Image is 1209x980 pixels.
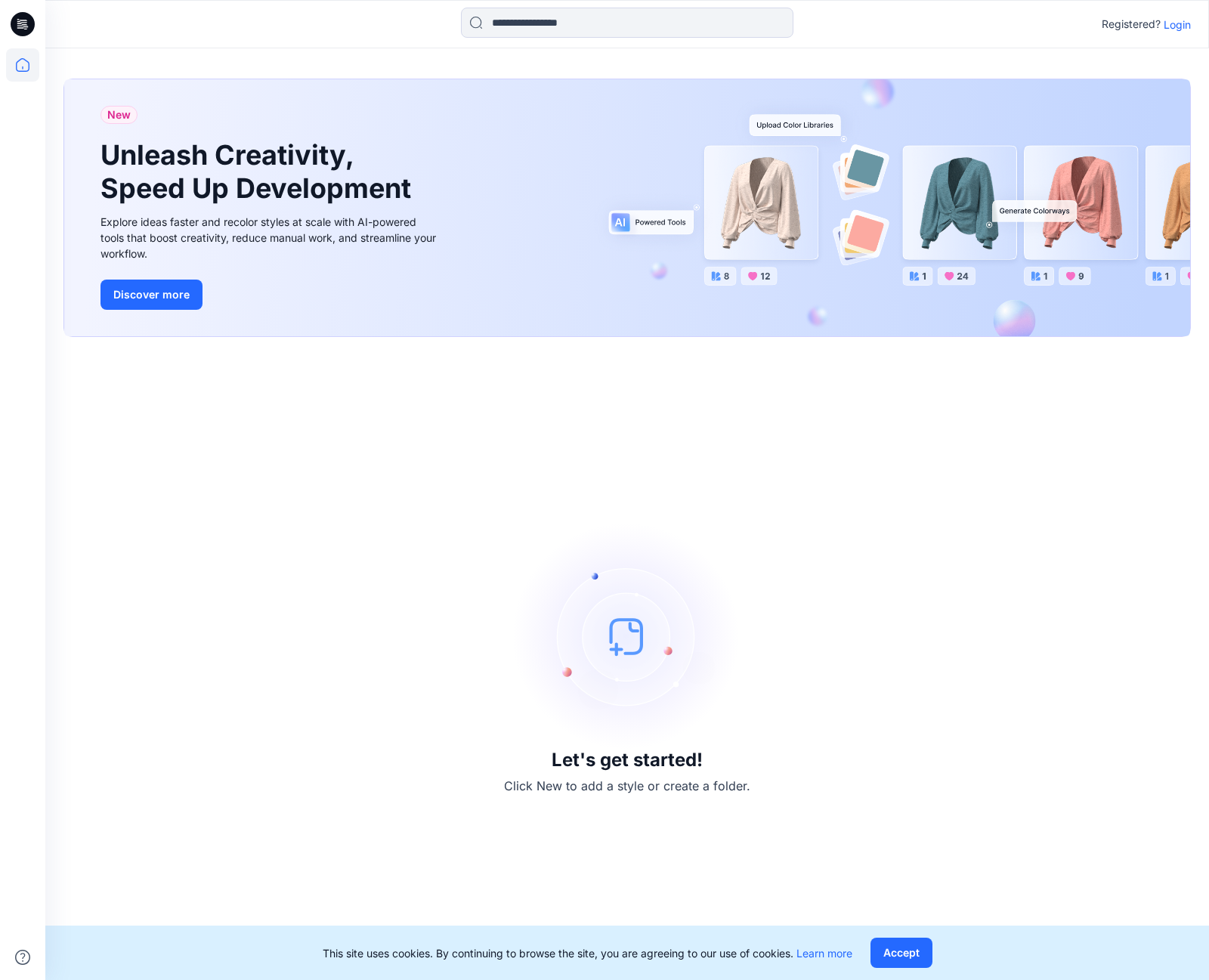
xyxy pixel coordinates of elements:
button: Accept [870,938,932,968]
a: Discover more [100,280,441,310]
p: This site uses cookies. By continuing to browse the site, you are agreeing to our use of cookies. [323,945,852,961]
button: Discover more [100,280,203,310]
p: Registered? [1102,15,1161,33]
h3: Let's get started! [552,750,703,771]
p: Click New to add a style or create a folder. [504,777,750,795]
h1: Unleash Creativity, Speed Up Development [100,139,418,204]
span: New [107,106,131,124]
img: empty-state-image.svg [514,523,741,750]
div: Explore ideas faster and recolor styles at scale with AI-powered tools that boost creativity, red... [100,214,441,261]
a: Learn more [796,947,852,960]
p: Login [1164,17,1191,32]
